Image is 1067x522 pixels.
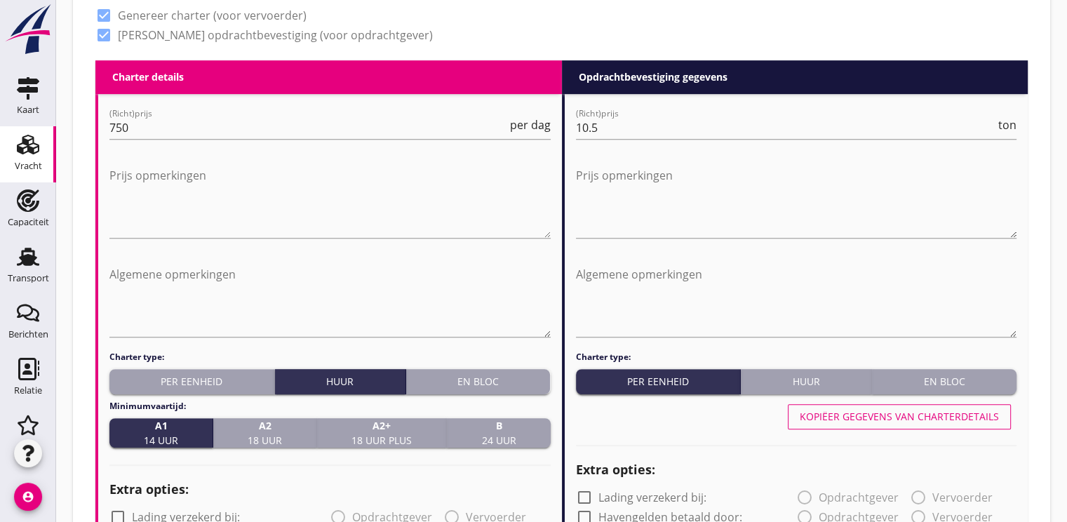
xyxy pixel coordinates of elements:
button: Per eenheid [576,369,741,394]
div: Per eenheid [582,374,735,389]
div: Transport [8,274,49,283]
strong: A1 [144,418,178,433]
div: Kaart [17,105,39,114]
span: per dag [510,119,551,130]
span: 14 uur [144,418,178,448]
span: 18 uur plus [351,418,412,448]
input: (Richt)prijs [576,116,996,139]
button: A2+18 uur plus [317,418,447,448]
div: Relatie [14,386,42,395]
h4: Charter type: [109,351,551,363]
input: (Richt)prijs [109,116,507,139]
div: Berichten [8,330,48,339]
strong: A2+ [351,418,412,433]
button: Per eenheid [109,369,275,394]
textarea: Prijs opmerkingen [576,164,1017,238]
label: Lading verzekerd bij: [598,490,706,504]
strong: A2 [248,418,282,433]
div: En bloc [878,374,1011,389]
button: Huur [741,369,872,394]
textarea: Prijs opmerkingen [109,164,551,238]
div: Per eenheid [115,374,269,389]
button: Kopiëer gegevens van charterdetails [788,404,1011,429]
span: 18 uur [248,418,282,448]
span: ton [998,119,1016,130]
label: [PERSON_NAME] opdrachtbevestiging (voor opdrachtgever) [118,28,433,42]
div: Capaciteit [8,217,49,227]
button: En bloc [872,369,1016,394]
strong: B [481,418,516,433]
h4: Minimumvaartijd: [109,400,551,413]
label: Genereer charter (voor vervoerder) [118,8,307,22]
span: 24 uur [481,418,516,448]
div: Kopiëer gegevens van charterdetails [800,409,999,424]
i: account_circle [14,483,42,511]
h2: Extra opties: [576,460,1017,479]
button: B24 uur [447,418,550,448]
div: Vracht [15,161,42,170]
h2: Extra opties: [109,480,551,499]
div: Huur [281,374,400,389]
button: A114 uur [109,418,213,448]
button: A218 uur [213,418,317,448]
img: logo-small.a267ee39.svg [3,4,53,55]
div: En bloc [412,374,545,389]
button: Huur [275,369,406,394]
textarea: Algemene opmerkingen [576,263,1017,337]
textarea: Algemene opmerkingen [109,263,551,337]
button: En bloc [406,369,551,394]
h4: Charter type: [576,351,1017,363]
div: Huur [746,374,866,389]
